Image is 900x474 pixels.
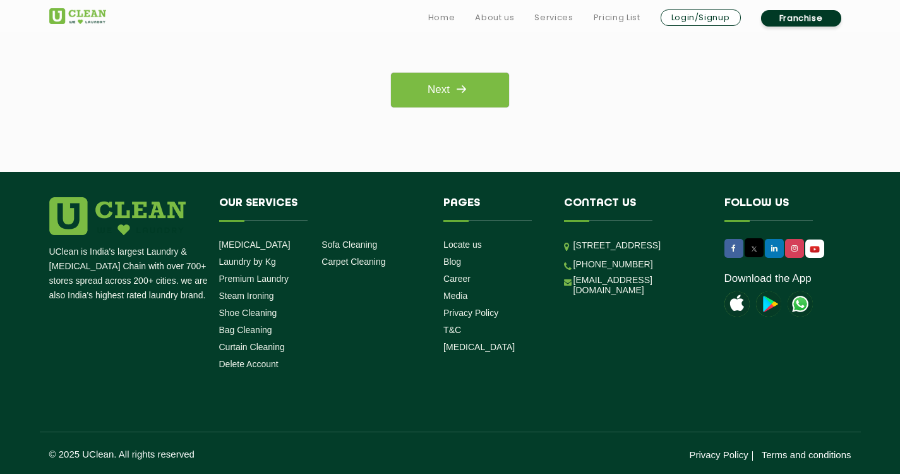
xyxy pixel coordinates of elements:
a: Privacy Policy [689,449,748,460]
a: [MEDICAL_DATA] [443,342,515,352]
a: Privacy Policy [443,308,498,318]
a: Laundry by Kg [219,257,276,267]
h4: Our Services [219,197,425,221]
a: Blog [443,257,461,267]
a: Sofa Cleaning [321,240,377,250]
a: T&C [443,325,461,335]
img: UClean Laundry and Dry Cleaning [788,291,813,317]
a: Delete Account [219,359,279,369]
a: Career [443,274,471,284]
a: Media [443,291,467,301]
img: playstoreicon.png [756,291,781,317]
img: UClean Laundry and Dry Cleaning [807,243,823,256]
a: [MEDICAL_DATA] [219,240,291,250]
a: Next [391,73,509,107]
a: Steam Ironing [219,291,274,301]
a: Login/Signup [661,9,741,26]
a: Franchise [761,10,841,27]
a: Bag Cleaning [219,325,272,335]
a: Terms and conditions [762,449,851,460]
a: [PHONE_NUMBER] [573,259,653,269]
a: Locate us [443,240,482,250]
a: Premium Laundry [219,274,289,284]
a: About us [475,10,514,25]
img: logo.png [49,197,186,235]
a: Shoe Cleaning [219,308,277,318]
a: Curtain Cleaning [219,342,285,352]
img: apple-icon.png [724,291,750,317]
a: [EMAIL_ADDRESS][DOMAIN_NAME] [573,275,705,295]
img: UClean Laundry and Dry Cleaning [49,8,106,24]
h4: Pages [443,197,545,221]
a: Carpet Cleaning [321,257,385,267]
h4: Follow us [724,197,836,221]
a: Pricing List [594,10,640,25]
p: © 2025 UClean. All rights reserved [49,449,450,459]
p: UClean is India's largest Laundry & [MEDICAL_DATA] Chain with over 700+ stores spread across 200+... [49,245,210,303]
a: Download the App [724,272,812,285]
a: Home [428,10,455,25]
img: right_icon.png [450,78,472,100]
h4: Contact us [564,197,705,221]
a: Services [534,10,573,25]
p: [STREET_ADDRESS] [573,238,705,253]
